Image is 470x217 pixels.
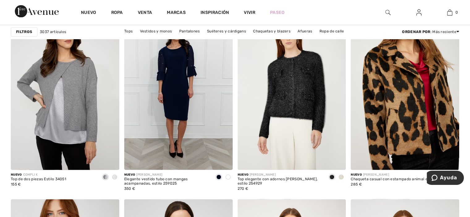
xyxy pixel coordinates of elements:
font: Nuevo [238,173,249,176]
font: Pantalones [179,29,200,33]
font: Nuevo [81,10,96,15]
img: Mi información [416,9,421,16]
img: Elegante vestido tubo con mangas acampanadas, estilo 259025. Medianoche [124,7,233,170]
font: Vestidos y monos [140,29,172,33]
font: Chaqueta casual con estampado animal estilo 254930 [351,177,450,181]
div: Medianoche [214,172,223,182]
font: Marcas [167,10,186,15]
font: Nuevo [11,173,22,176]
a: Vestidos y monos [137,27,175,35]
font: Ordenar por [402,30,430,34]
font: Ropa de calle [320,29,344,33]
font: 0 [455,10,458,15]
font: Filtros [16,30,32,34]
font: 3037 artículos [40,30,66,34]
a: Paseo [270,9,285,16]
a: Venta [138,10,152,16]
a: 0 [434,9,465,16]
a: Ropa [111,10,123,16]
font: Suéteres y cárdigans [207,29,246,33]
div: Marfil [110,172,119,182]
img: Chaqueta casual con estampado animal, estilo 254930, color camello/negro [351,7,459,170]
a: Marcas [167,10,186,16]
img: Top elegante con adornos de joyas, estilo 254929. Negro [238,7,346,170]
div: Negro [327,172,337,182]
div: Gris [101,172,110,182]
font: Top de dos piezas Estilo 34051 [11,177,66,181]
font: Vivir [244,10,255,15]
a: Vivir [244,9,255,16]
div: Azul imperial [223,172,233,182]
img: buscar en el sitio web [385,9,391,16]
font: Ropa [111,10,123,15]
a: Pantalones [176,27,203,35]
div: Marfil/oro [337,172,346,182]
font: 270 € [238,186,248,190]
a: Afueras [294,27,315,35]
font: Afueras [298,29,312,33]
img: Avenida 1ère [15,5,59,17]
font: Nuevo [351,173,362,176]
img: Mi bolso [447,9,452,16]
font: Chaquetas y blazers [253,29,290,33]
a: Chaquetas y blazers [250,27,294,35]
font: 350 € [124,186,135,190]
a: Tops [121,27,136,35]
a: Iniciar sesión [411,9,426,16]
font: Tops [124,29,133,33]
font: COMPLI K [23,173,38,176]
a: Ropa de calle [316,27,347,35]
font: 155 € [11,182,21,186]
font: [PERSON_NAME] [250,173,276,176]
font: Venta [138,10,152,15]
font: [PERSON_NAME] [363,173,389,176]
font: Nuevo [124,173,135,176]
font: Inspiración [201,10,229,15]
font: Elegante vestido tubo con mangas acampanadas, estilo 259025 [124,177,188,185]
font: Top elegante con adornos [PERSON_NAME], estilo 254929 [238,177,318,185]
img: Top de dos piezas Estilo 34051. Gris [11,7,119,170]
font: : Más reciente [430,30,456,34]
font: Paseo [270,10,285,15]
a: Suéteres y cárdigans [204,27,249,35]
iframe: Abre un widget donde puedes encontrar más información. [427,171,464,186]
font: 285 € [351,182,362,186]
a: Nuevo [81,10,96,16]
font: [PERSON_NAME] [136,173,162,176]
